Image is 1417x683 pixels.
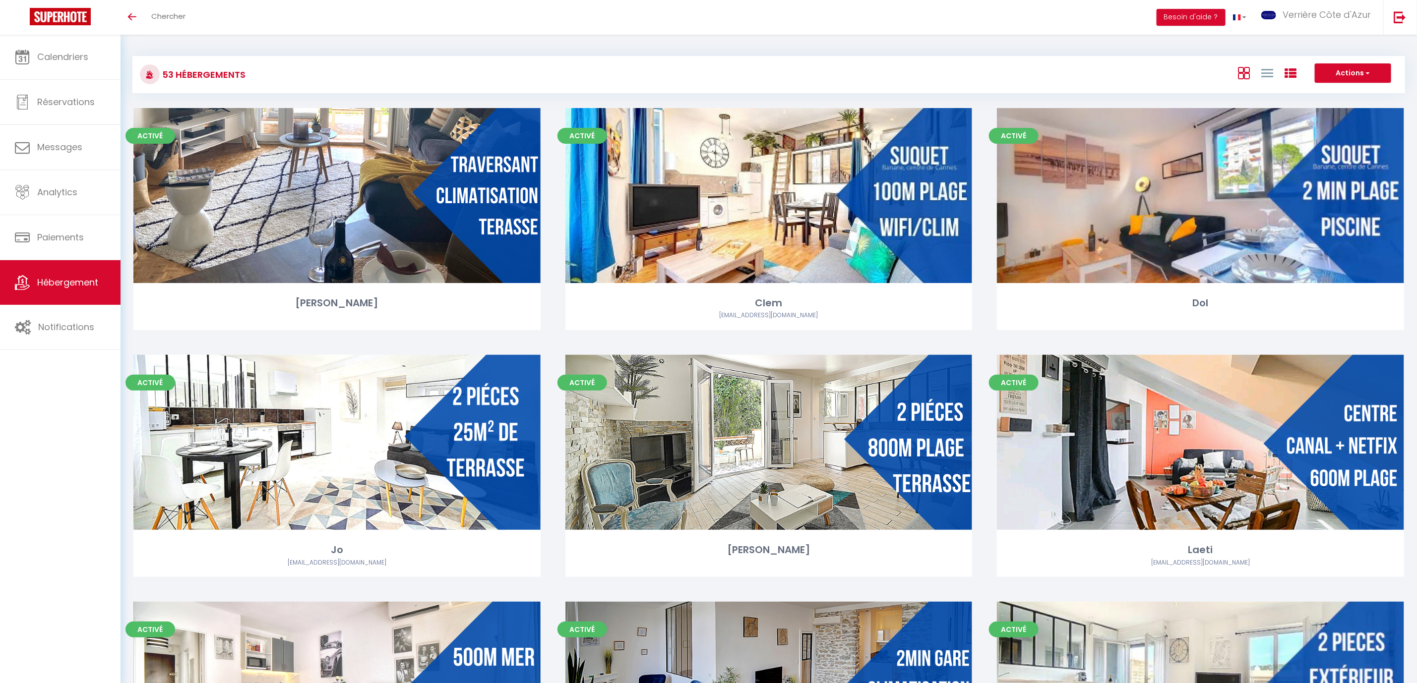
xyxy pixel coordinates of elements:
[37,141,82,153] span: Messages
[125,622,175,637] span: Activé
[1238,64,1250,81] a: Vue en Box
[1157,9,1226,26] button: Besoin d'aide ?
[37,96,95,108] span: Réservations
[997,558,1404,568] div: Airbnb
[557,128,607,144] span: Activé
[125,375,175,391] span: Activé
[37,186,77,198] span: Analytics
[38,321,94,333] span: Notifications
[997,295,1404,311] div: Dol
[989,375,1039,391] span: Activé
[1285,64,1296,81] a: Vue par Groupe
[557,622,607,637] span: Activé
[133,558,541,568] div: Airbnb
[160,63,246,86] h3: 53 Hébergements
[565,295,973,311] div: Clem
[1261,11,1276,19] img: ...
[30,8,91,25] img: Super Booking
[151,11,185,21] span: Chercher
[133,295,541,311] div: [PERSON_NAME]
[37,231,84,243] span: Paiements
[1315,63,1391,83] button: Actions
[989,128,1039,144] span: Activé
[125,128,175,144] span: Activé
[989,622,1039,637] span: Activé
[557,375,607,391] span: Activé
[997,542,1404,558] div: Laeti
[37,51,88,63] span: Calendriers
[1394,11,1406,23] img: logout
[565,542,973,558] div: [PERSON_NAME]
[1283,8,1371,21] span: Verrière Côte d'Azur
[133,542,541,558] div: Jo
[565,311,973,320] div: Airbnb
[1261,64,1273,81] a: Vue en Liste
[37,276,98,288] span: Hébergement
